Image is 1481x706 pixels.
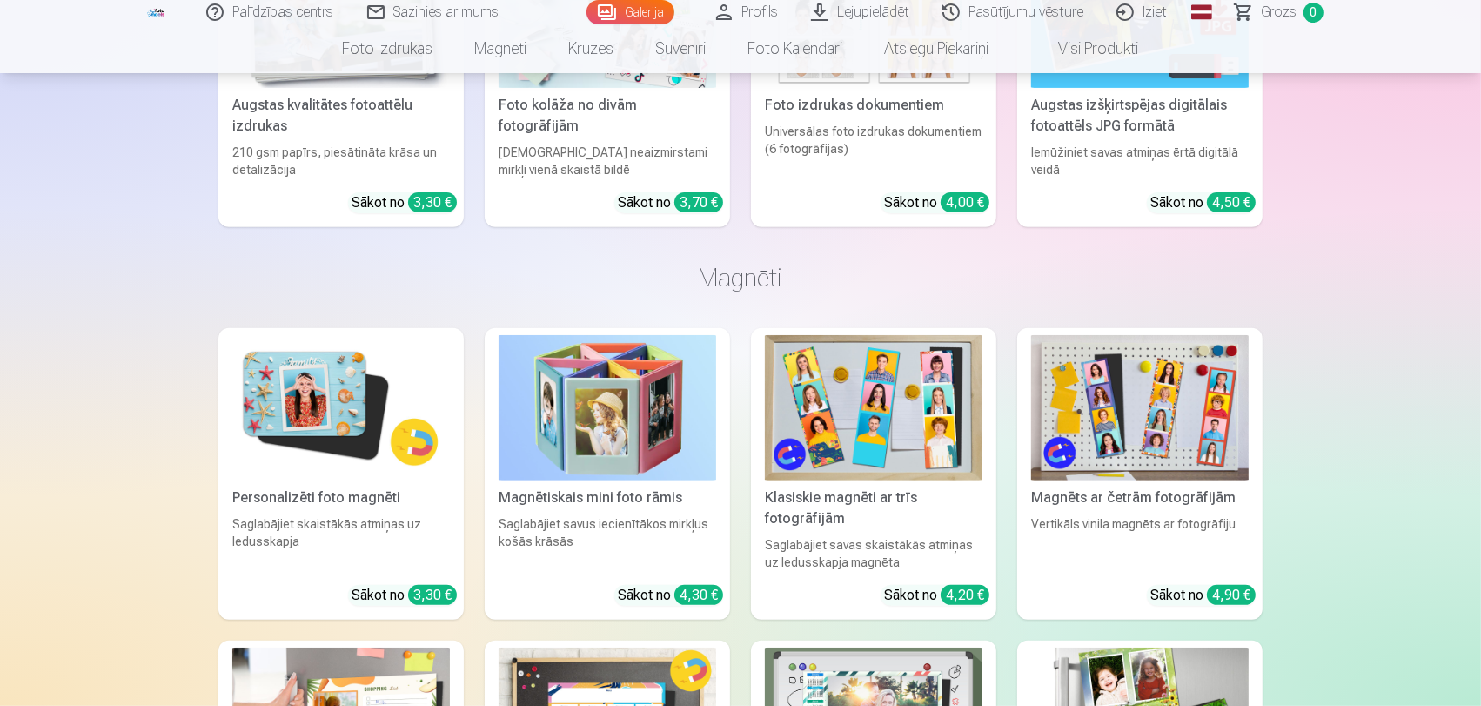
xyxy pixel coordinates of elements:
[492,487,723,508] div: Magnētiskais mini foto rāmis
[499,335,716,481] img: Magnētiskais mini foto rāmis
[1010,24,1160,73] a: Visi produkti
[674,585,723,605] div: 4,30 €
[1150,585,1256,606] div: Sākot no
[618,585,723,606] div: Sākot no
[352,192,457,213] div: Sākot no
[1207,585,1256,605] div: 4,90 €
[674,192,723,212] div: 3,70 €
[1024,95,1256,137] div: Augstas izšķirtspējas digitālais fotoattēls JPG formātā
[147,7,166,17] img: /v1
[225,95,457,137] div: Augstas kvalitātes fotoattēlu izdrukas
[548,24,635,73] a: Krūzes
[1017,328,1263,620] a: Magnēts ar četrām fotogrāfijāmMagnēts ar četrām fotogrāfijāmVertikāls vinila magnēts ar fotogrāfi...
[1207,192,1256,212] div: 4,50 €
[225,487,457,508] div: Personalizēti foto magnēti
[941,192,989,212] div: 4,00 €
[492,144,723,178] div: [DEMOGRAPHIC_DATA] neaizmirstami mirkļi vienā skaistā bildē
[758,123,989,178] div: Universālas foto izdrukas dokumentiem (6 fotogrāfijas)
[218,328,464,620] a: Personalizēti foto magnētiPersonalizēti foto magnētiSaglabājiet skaistākās atmiņas uz ledusskapja...
[751,328,996,620] a: Klasiskie magnēti ar trīs fotogrāfijāmKlasiskie magnēti ar trīs fotogrāfijāmSaglabājiet savas ska...
[1024,515,1256,571] div: Vertikāls vinila magnēts ar fotogrāfiju
[758,95,989,116] div: Foto izdrukas dokumentiem
[225,144,457,178] div: 210 gsm papīrs, piesātināta krāsa un detalizācija
[492,515,723,571] div: Saglabājiet savus iecienītākos mirkļus košās krāsās
[454,24,548,73] a: Magnēti
[884,192,989,213] div: Sākot no
[492,95,723,137] div: Foto kolāža no divām fotogrāfijām
[1031,335,1249,481] img: Magnēts ar četrām fotogrāfijām
[485,328,730,620] a: Magnētiskais mini foto rāmisMagnētiskais mini foto rāmisSaglabājiet savus iecienītākos mirkļus ko...
[758,536,989,571] div: Saglabājiet savas skaistākās atmiņas uz ledusskapja magnēta
[941,585,989,605] div: 4,20 €
[408,192,457,212] div: 3,30 €
[864,24,1010,73] a: Atslēgu piekariņi
[322,24,454,73] a: Foto izdrukas
[232,262,1249,293] h3: Magnēti
[1024,487,1256,508] div: Magnēts ar četrām fotogrāfijām
[408,585,457,605] div: 3,30 €
[758,487,989,529] div: Klasiskie magnēti ar trīs fotogrāfijām
[1024,144,1256,178] div: Iemūžiniet savas atmiņas ērtā digitālā veidā
[232,335,450,481] img: Personalizēti foto magnēti
[727,24,864,73] a: Foto kalendāri
[765,335,982,481] img: Klasiskie magnēti ar trīs fotogrāfijām
[1261,2,1297,23] span: Grozs
[1303,3,1324,23] span: 0
[225,515,457,571] div: Saglabājiet skaistākās atmiņas uz ledusskapja
[352,585,457,606] div: Sākot no
[618,192,723,213] div: Sākot no
[635,24,727,73] a: Suvenīri
[1150,192,1256,213] div: Sākot no
[884,585,989,606] div: Sākot no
